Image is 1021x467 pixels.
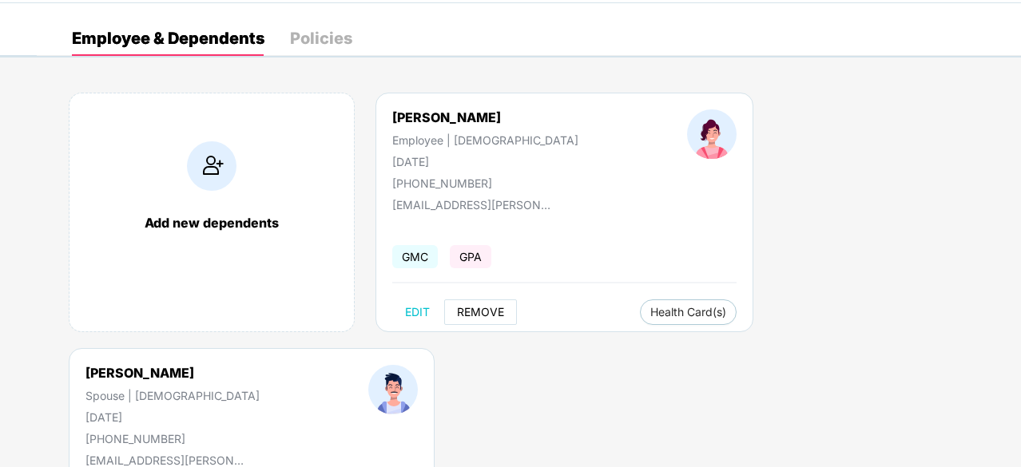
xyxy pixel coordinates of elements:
[392,109,578,125] div: [PERSON_NAME]
[392,133,578,147] div: Employee | [DEMOGRAPHIC_DATA]
[85,432,260,445] div: [PHONE_NUMBER]
[650,308,726,316] span: Health Card(s)
[444,299,517,325] button: REMOVE
[450,245,491,268] span: GPA
[290,30,352,46] div: Policies
[85,215,338,231] div: Add new dependents
[687,109,737,159] img: profileImage
[85,389,260,402] div: Spouse | [DEMOGRAPHIC_DATA]
[85,365,260,381] div: [PERSON_NAME]
[187,141,236,191] img: addIcon
[457,306,504,319] span: REMOVE
[392,198,552,212] div: [EMAIL_ADDRESS][PERSON_NAME]
[392,299,443,325] button: EDIT
[368,365,418,414] img: profileImage
[85,410,260,424] div: [DATE]
[85,453,245,467] div: [EMAIL_ADDRESS][PERSON_NAME]
[72,30,264,46] div: Employee & Dependents
[392,155,578,168] div: [DATE]
[392,176,578,190] div: [PHONE_NUMBER]
[640,299,737,325] button: Health Card(s)
[405,306,430,319] span: EDIT
[392,245,438,268] span: GMC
